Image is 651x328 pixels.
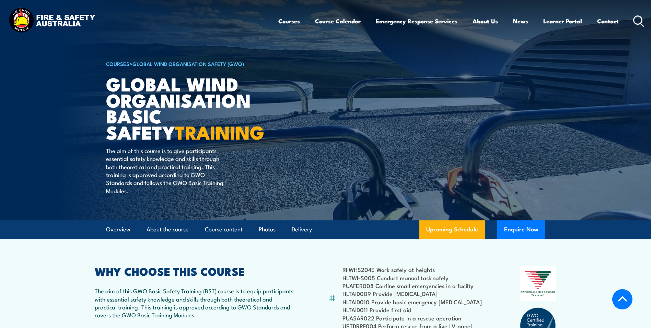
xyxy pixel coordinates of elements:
[342,306,482,314] li: HLTAID011 Provide first aid
[497,220,545,239] button: Enquire Now
[95,266,295,276] h2: WHY CHOOSE THIS COURSE
[95,287,295,319] p: The aim of this GWO Basic Safety Training (BST) course is to equip participants with essential sa...
[473,12,498,30] a: About Us
[292,220,312,239] a: Delivery
[419,220,485,239] a: Upcoming Schedule
[106,60,129,67] a: COURSES
[342,265,482,273] li: RIIWHS204E Work safely at heights
[597,12,619,30] a: Contact
[106,146,231,195] p: The aim of this course is to give participants essential safety knowledge and skills through both...
[342,274,482,282] li: HLTWHS005 Conduct manual task safely
[376,12,457,30] a: Emergency Response Services
[147,220,189,239] a: About the course
[259,220,276,239] a: Photos
[278,12,300,30] a: Courses
[342,282,482,289] li: PUAFER008 Confine small emergencies in a facilty
[205,220,243,239] a: Course content
[132,60,244,67] a: Global Wind Organisation Safety (GWO)
[543,12,582,30] a: Learner Portal
[315,12,361,30] a: Course Calendar
[342,289,482,297] li: HLTAID009 Provide [MEDICAL_DATA]
[106,220,130,239] a: Overview
[106,59,276,68] h6: >
[106,76,276,140] h1: Global Wind Organisation Basic Safety
[513,12,528,30] a: News
[175,117,264,146] strong: TRAINING
[520,266,557,301] img: Nationally Recognised Training logo.
[342,314,482,322] li: PUASAR022 Participate in a rescue operation
[342,298,482,306] li: HLTAID010 Provide basic emergency [MEDICAL_DATA]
